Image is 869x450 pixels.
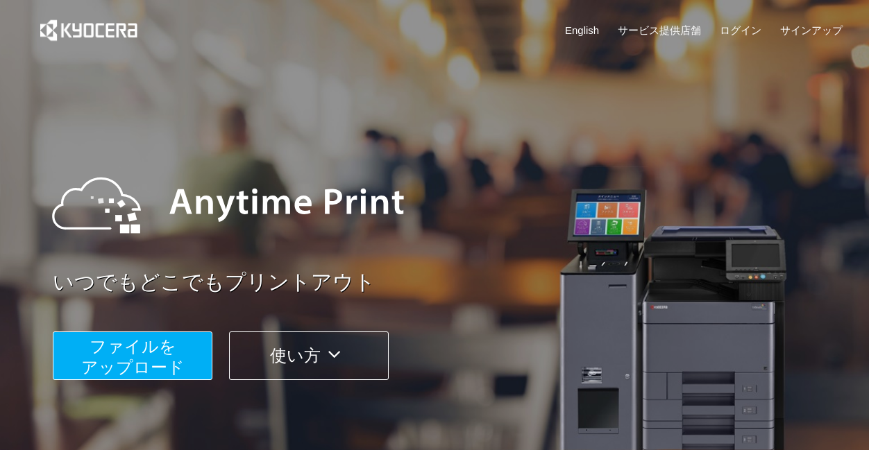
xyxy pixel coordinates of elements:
span: ファイルを ​​アップロード [81,337,185,377]
button: ファイルを​​アップロード [53,331,212,380]
a: いつでもどこでもプリントアウト [53,268,851,297]
button: 使い方 [229,331,389,380]
a: サインアップ [780,23,843,37]
a: サービス提供店舗 [618,23,701,37]
a: English [565,23,599,37]
a: ログイン [720,23,761,37]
